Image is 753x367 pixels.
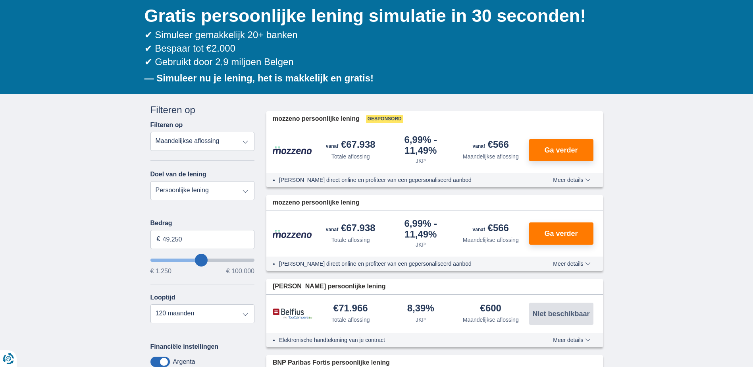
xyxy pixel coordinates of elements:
span: € 1.250 [150,268,171,274]
div: Maandelijkse aflossing [463,153,519,160]
div: 6,99% [389,135,453,155]
span: Gesponsord [366,115,403,123]
label: Looptijd [150,294,175,301]
div: €67.938 [326,140,376,151]
button: Meer details [547,337,596,343]
label: Filteren op [150,122,183,129]
div: €566 [473,223,509,234]
div: JKP [416,157,426,165]
div: JKP [416,316,426,324]
div: Totale aflossing [331,153,370,160]
span: € [157,235,160,244]
div: €566 [473,140,509,151]
label: Argenta [173,358,195,365]
h1: Gratis persoonlijke lening simulatie in 30 seconden! [144,4,603,28]
div: Totale aflossing [331,316,370,324]
div: €600 [480,303,501,314]
div: JKP [416,241,426,249]
span: [PERSON_NAME] persoonlijke lening [273,282,385,291]
span: Niet beschikbaar [532,310,589,317]
div: 8,39% [407,303,434,314]
span: Ga verder [544,230,578,237]
button: Ga verder [529,222,593,245]
img: product.pl.alt Belfius [273,308,312,320]
img: product.pl.alt Mozzeno [273,230,312,238]
div: 6,99% [389,219,453,239]
li: [PERSON_NAME] direct online en profiteer van een gepersonaliseerd aanbod [279,176,524,184]
div: Maandelijkse aflossing [463,236,519,244]
li: Elektronische handtekening van je contract [279,336,524,344]
label: Bedrag [150,220,255,227]
div: €71.966 [333,303,368,314]
input: wantToBorrow [150,259,255,262]
button: Ga verder [529,139,593,161]
span: mozzeno persoonlijke lening [273,114,360,124]
b: — Simuleer nu je lening, het is makkelijk en gratis! [144,73,374,83]
span: Ga verder [544,147,578,154]
button: Meer details [547,177,596,183]
div: Maandelijkse aflossing [463,316,519,324]
span: mozzeno persoonlijke lening [273,198,360,207]
span: € 100.000 [226,268,254,274]
img: product.pl.alt Mozzeno [273,146,312,155]
label: Financiële instellingen [150,343,219,350]
button: Meer details [547,261,596,267]
div: ✔ Simuleer gemakkelijk 20+ banken ✔ Bespaar tot €2.000 ✔ Gebruikt door 2,9 miljoen Belgen [144,28,603,69]
div: Totale aflossing [331,236,370,244]
li: [PERSON_NAME] direct online en profiteer van een gepersonaliseerd aanbod [279,260,524,268]
div: Filteren op [150,103,255,117]
span: Meer details [553,337,590,343]
label: Doel van de lening [150,171,206,178]
span: Meer details [553,177,590,183]
button: Niet beschikbaar [529,303,593,325]
span: Meer details [553,261,590,267]
div: €67.938 [326,223,376,234]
